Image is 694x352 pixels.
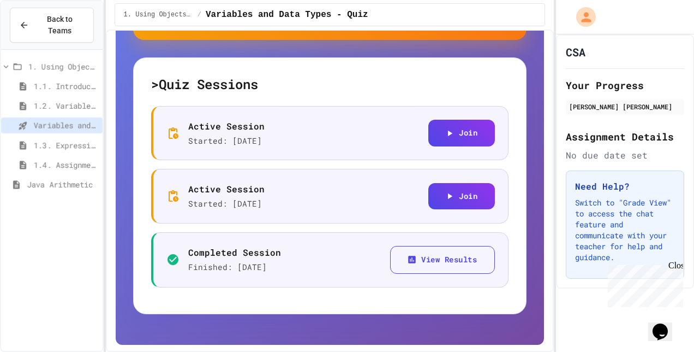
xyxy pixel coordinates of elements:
span: Variables and Data Types - Quiz [206,8,368,21]
span: 1. Using Objects and Methods [28,61,98,72]
span: Java Arithmetic [27,179,98,190]
button: Join [428,120,495,146]
p: Active Session [188,120,265,133]
h5: > Quiz Sessions [151,75,509,93]
span: 1.3. Expressions and Output [New] [34,139,98,151]
div: Chat with us now!Close [4,4,75,69]
iframe: chat widget [603,261,683,307]
span: Back to Teams [35,14,85,37]
p: Finished: [DATE] [188,261,281,273]
div: [PERSON_NAME] [PERSON_NAME] [569,102,681,112]
h3: Need Help? [575,180,675,193]
p: Started: [DATE] [188,198,265,210]
button: View Results [390,246,495,274]
span: 1.2. Variables and Data Types [34,100,98,112]
p: Active Session [188,183,265,196]
span: Variables and Data Types - Quiz [34,120,98,131]
button: Join [428,183,495,210]
h2: Assignment Details [566,129,684,144]
h1: CSA [566,44,585,60]
span: / [198,10,201,19]
div: My Account [565,4,599,30]
div: No due date set [566,149,684,162]
p: Started: [DATE] [188,135,265,147]
p: Completed Session [188,246,281,259]
span: 1. Using Objects and Methods [124,10,193,19]
iframe: chat widget [648,308,683,341]
span: 1.4. Assignment and Input [34,159,98,171]
button: Back to Teams [10,8,94,43]
p: Switch to "Grade View" to access the chat feature and communicate with your teacher for help and ... [575,197,675,263]
span: 1.1. Introduction to Algorithms, Programming, and Compilers [34,80,98,92]
h2: Your Progress [566,78,684,93]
